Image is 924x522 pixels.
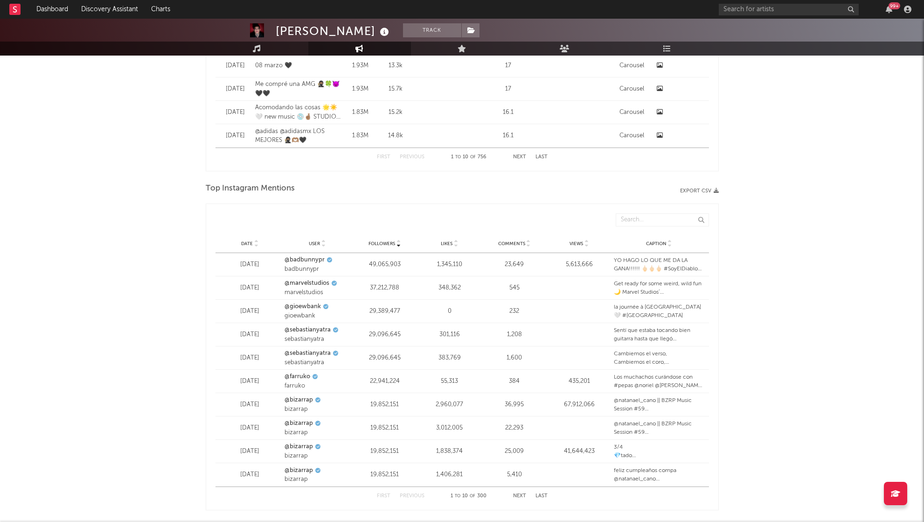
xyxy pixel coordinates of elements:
[487,108,529,117] div: 16.1
[419,377,479,386] div: 55,313
[346,108,375,117] div: 1.83M
[886,6,892,13] button: 99+
[220,400,280,409] div: [DATE]
[680,188,719,194] button: Export CSV
[614,443,704,460] div: 3/4 💎tado @natanael_cano
[255,61,341,71] div: 08 marzo 🖤
[419,260,479,269] div: 1,345,110
[379,61,412,71] div: 13.3k
[419,330,479,339] div: 301,116
[441,241,452,247] span: Likes
[368,241,395,247] span: Followers
[419,423,479,433] div: 3,012,005
[484,377,544,386] div: 384
[255,127,341,145] div: @adidas @adidasmx LOS MEJORES 🥷🏽🫶🏽🖤
[285,381,350,391] div: farruko
[285,335,350,344] div: sebastianyatra
[377,494,390,499] button: First
[419,400,479,409] div: 2,960,077
[379,131,412,141] div: 14.8k
[400,494,424,499] button: Previous
[379,85,412,94] div: 15.7k
[285,451,350,461] div: bizarrap
[535,494,548,499] button: Last
[354,470,415,480] div: 19,852,151
[570,241,583,247] span: Views
[614,396,704,413] div: @natanael_cano || BZRP Music Session #59 OUT NOW 🇦🇷🤝🏻🇲🇽
[285,419,313,428] a: @bizarrap
[535,155,548,160] button: Last
[513,155,526,160] button: Next
[549,447,609,456] div: 41,644,423
[614,466,704,483] div: feliz cumpleaños compa @natanael_cano q lo pases de 10 #2021 #CT
[255,80,341,98] div: Me compré una AMG 🥷🏽🍀👿🖤🖤
[285,302,321,311] a: @gioewbank
[220,377,280,386] div: [DATE]
[484,447,544,456] div: 25,009
[285,442,313,451] a: @bizarrap
[241,241,253,247] span: Date
[354,307,415,316] div: 29,389,477
[484,423,544,433] div: 22,293
[484,353,544,363] div: 1,600
[484,330,544,339] div: 1,208
[220,85,250,94] div: [DATE]
[377,155,390,160] button: First
[513,494,526,499] button: Next
[220,260,280,269] div: [DATE]
[484,260,544,269] div: 23,649
[549,400,609,409] div: 67,912,066
[285,395,313,405] a: @bizarrap
[549,260,609,269] div: 5,613,666
[419,470,479,480] div: 1,406,281
[354,283,415,293] div: 37,212,788
[498,241,525,247] span: Comments
[443,152,494,163] div: 1 10 756
[354,377,415,386] div: 22,941,224
[285,428,350,437] div: bizarrap
[484,470,544,480] div: 5,410
[470,494,475,498] span: of
[285,475,350,484] div: bizarrap
[618,61,646,71] div: Carousel
[487,85,529,94] div: 17
[470,155,476,159] span: of
[614,326,704,343] div: Sentí que estaba tocando bien guitarra hasta que llegó @natanael_cano y... bueno... 🥺🔥😅 jajajaj s...
[354,400,415,409] div: 19,852,151
[487,131,529,141] div: 16.1
[285,279,329,288] a: @marvelstudios
[220,447,280,456] div: [DATE]
[549,377,609,386] div: 435,201
[614,373,704,390] div: Los muchachos curándose con #pepas @noriel @[PERSON_NAME] @natanael_cano @jerrydi 🔥🔥🔥🙏🏻
[285,358,350,367] div: sebastianyatra
[220,423,280,433] div: [DATE]
[484,283,544,293] div: 545
[255,103,341,121] div: Acomodando las cosas 🌟☀️🤍 new music 💿🤞🏽 STUDIO TIME 😬😈🫶🏽 ✍🏼✍🏼✍🏼 🤐
[616,213,709,226] input: Search...
[618,131,646,141] div: Carousel
[354,330,415,339] div: 29,096,645
[309,241,320,247] span: User
[419,307,479,316] div: 0
[285,255,325,265] a: @badbunnypr
[285,405,350,414] div: bizarrap
[455,494,460,498] span: to
[285,372,310,381] a: @farruko
[484,400,544,409] div: 36,995
[419,353,479,363] div: 383,769
[346,131,375,141] div: 1.83M
[484,307,544,316] div: 232
[220,330,280,339] div: [DATE]
[614,303,704,320] div: la journée à [GEOGRAPHIC_DATA] 🤍 #[GEOGRAPHIC_DATA]
[285,265,350,274] div: badbunnypr
[487,61,529,71] div: 17
[346,61,375,71] div: 1.93M
[379,108,412,117] div: 15.2k
[220,470,280,480] div: [DATE]
[354,353,415,363] div: 29,096,645
[400,155,424,160] button: Previous
[220,131,250,141] div: [DATE]
[220,61,250,71] div: [DATE]
[618,85,646,94] div: Carousel
[285,349,331,358] a: @sebastianyatra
